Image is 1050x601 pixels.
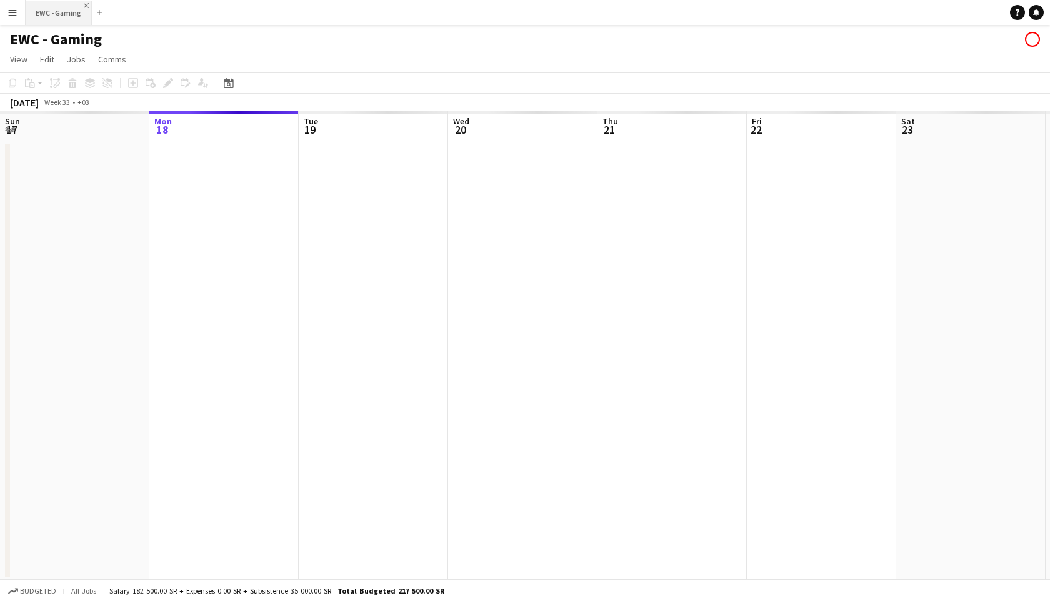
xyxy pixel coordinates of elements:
[451,122,469,137] span: 20
[1025,32,1040,47] app-user-avatar: Anna Rita Pomiero
[26,1,92,25] button: EWC - Gaming
[602,116,618,127] span: Thu
[41,97,72,107] span: Week 33
[40,54,54,65] span: Edit
[10,30,102,49] h1: EWC - Gaming
[10,96,39,109] div: [DATE]
[77,97,89,107] div: +03
[67,54,86,65] span: Jobs
[109,586,444,595] div: Salary 182 500.00 SR + Expenses 0.00 SR + Subsistence 35 000.00 SR =
[302,122,318,137] span: 19
[152,122,172,137] span: 18
[35,51,59,67] a: Edit
[10,54,27,65] span: View
[62,51,91,67] a: Jobs
[3,122,20,137] span: 17
[20,587,56,595] span: Budgeted
[6,584,58,598] button: Budgeted
[337,586,444,595] span: Total Budgeted 217 500.00 SR
[304,116,318,127] span: Tue
[69,586,99,595] span: All jobs
[899,122,915,137] span: 23
[901,116,915,127] span: Sat
[98,54,126,65] span: Comms
[5,51,32,67] a: View
[601,122,618,137] span: 21
[752,116,762,127] span: Fri
[5,116,20,127] span: Sun
[154,116,172,127] span: Mon
[93,51,131,67] a: Comms
[750,122,762,137] span: 22
[453,116,469,127] span: Wed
